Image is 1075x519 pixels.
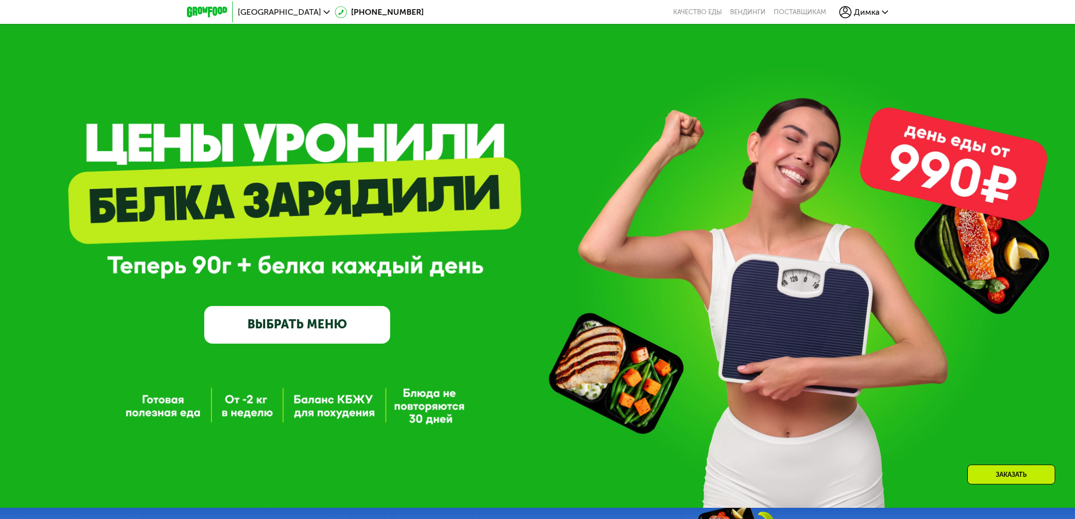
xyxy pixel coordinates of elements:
a: [PHONE_NUMBER] [335,6,424,18]
span: Димка [854,8,879,16]
a: Качество еды [673,8,722,16]
div: поставщикам [774,8,826,16]
a: ВЫБРАТЬ МЕНЮ [204,306,390,343]
a: Вендинги [730,8,766,16]
span: [GEOGRAPHIC_DATA] [238,8,321,16]
div: Заказать [967,465,1055,484]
